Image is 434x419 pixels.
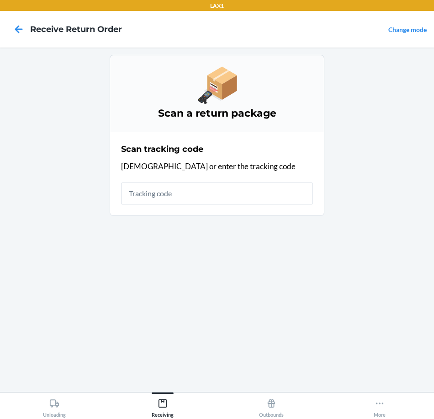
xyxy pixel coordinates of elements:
[121,143,203,155] h2: Scan tracking code
[121,183,313,204] input: Tracking code
[374,395,386,418] div: More
[121,106,313,121] h3: Scan a return package
[30,23,122,35] h4: Receive Return Order
[109,392,217,418] button: Receiving
[217,392,326,418] button: Outbounds
[121,161,313,172] p: [DEMOGRAPHIC_DATA] or enter the tracking code
[259,395,284,418] div: Outbounds
[210,2,224,10] p: LAX1
[388,26,427,33] a: Change mode
[152,395,174,418] div: Receiving
[43,395,66,418] div: Unloading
